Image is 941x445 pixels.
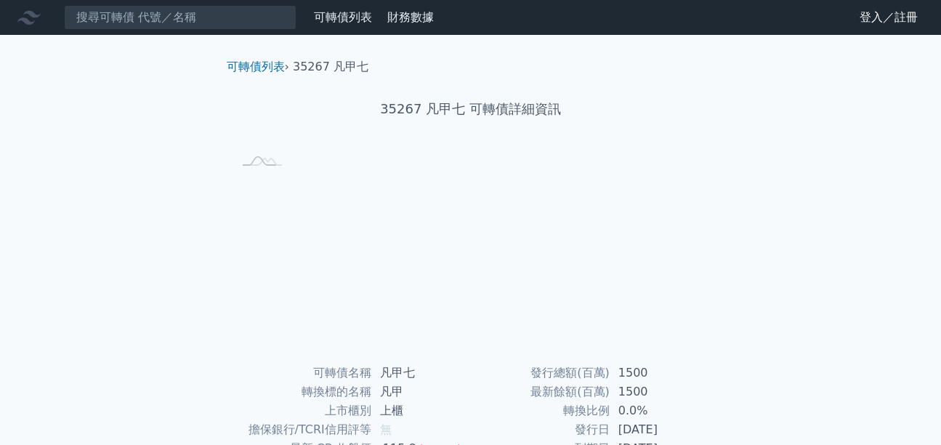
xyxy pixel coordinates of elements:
[848,6,929,29] a: 登入／註冊
[380,422,392,436] span: 無
[233,364,371,382] td: 可轉債名稱
[471,401,610,420] td: 轉換比例
[610,401,709,420] td: 0.0%
[610,364,709,382] td: 1500
[233,420,371,439] td: 擔保銀行/TCRI信用評等
[215,99,727,119] h1: 35267 凡甲七 可轉債詳細資訊
[371,401,471,420] td: 上櫃
[471,382,610,401] td: 最新餘額(百萬)
[233,401,371,420] td: 上市櫃別
[233,382,371,401] td: 轉換標的名稱
[227,58,289,76] li: ›
[227,60,285,73] a: 可轉債列表
[314,10,372,24] a: 可轉債列表
[293,58,368,76] li: 35267 凡甲七
[64,5,296,30] input: 搜尋可轉債 代號／名稱
[610,420,709,439] td: [DATE]
[471,364,610,382] td: 發行總額(百萬)
[387,10,434,24] a: 財務數據
[371,364,471,382] td: 凡甲七
[471,420,610,439] td: 發行日
[610,382,709,401] td: 1500
[371,382,471,401] td: 凡甲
